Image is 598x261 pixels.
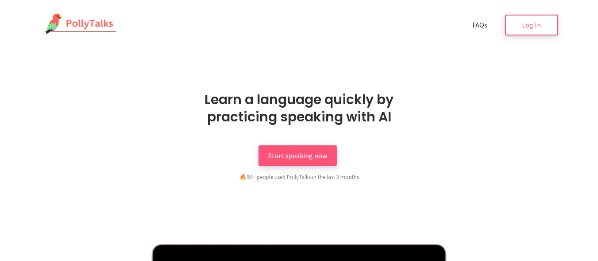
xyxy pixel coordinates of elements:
[258,145,337,166] a: Start speaking now
[268,151,327,160] span: Start speaking now
[239,173,247,180] span: fire
[472,20,487,29] span: FAQs
[505,15,558,35] a: Log In
[177,91,421,125] h1: Learn a language quickly by practicing speaking with AI
[40,13,117,35] img: PollyTalks Logo
[463,15,497,35] a: FAQs
[522,20,541,29] span: Log In
[193,172,405,181] div: 9K+ people used PollyTalks in the last 3 months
